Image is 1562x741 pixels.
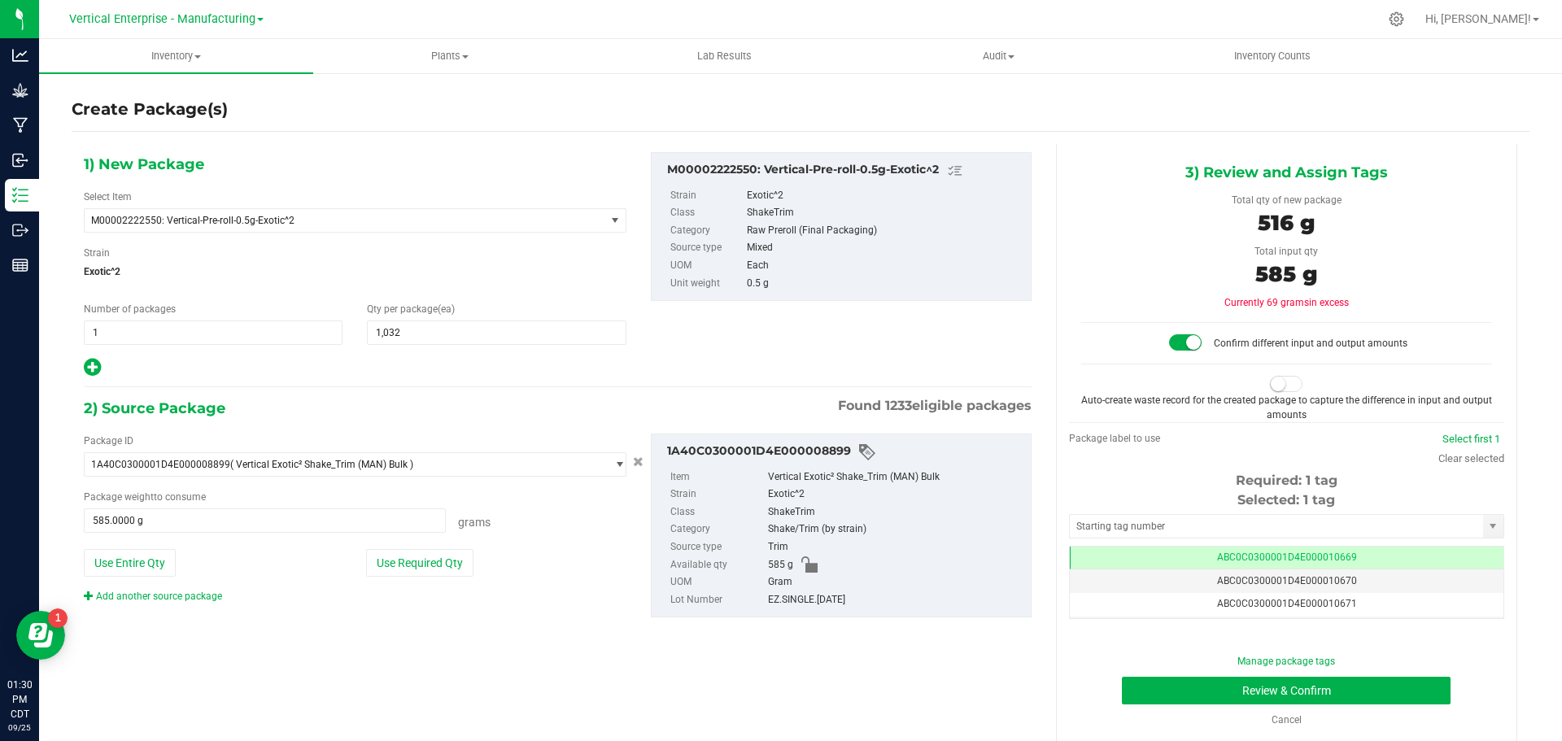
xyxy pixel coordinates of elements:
[670,556,765,574] label: Available qty
[1237,656,1335,667] a: Manage package tags
[670,275,744,293] label: Unit weight
[12,152,28,168] inline-svg: Inbound
[605,209,626,232] span: select
[670,187,744,205] label: Strain
[747,239,1022,257] div: Mixed
[366,549,473,577] button: Use Required Qty
[667,161,1023,181] div: M00002222550: Vertical-Pre-roll-0.5g-Exotic^2
[670,239,744,257] label: Source type
[670,538,765,556] label: Source type
[39,49,313,63] span: Inventory
[1438,452,1504,464] a: Clear selected
[368,321,625,344] input: 1,032
[12,187,28,203] inline-svg: Inventory
[670,486,765,503] label: Strain
[1217,551,1357,563] span: ABC0C0300001D4E000010669
[84,246,110,260] label: Strain
[84,591,222,602] a: Add another source package
[314,49,587,63] span: Plants
[1483,515,1503,538] span: select
[1212,49,1333,63] span: Inventory Counts
[605,453,626,476] span: select
[91,215,578,226] span: M00002222550: Vertical-Pre-roll-0.5g-Exotic^2
[768,538,1023,556] div: Trim
[91,459,230,470] span: 1A40C0300001D4E000008899
[768,556,793,574] span: 585 g
[670,469,765,486] label: Item
[768,503,1023,521] div: ShakeTrim
[1185,160,1388,185] span: 3) Review and Assign Tags
[85,321,342,344] input: 1
[1214,338,1407,349] span: Confirm different input and output amounts
[12,222,28,238] inline-svg: Outbound
[747,187,1022,205] div: Exotic^2
[84,190,132,204] label: Select Item
[39,39,313,73] a: Inventory
[587,39,862,73] a: Lab Results
[72,98,228,121] h4: Create Package(s)
[7,678,32,721] p: 01:30 PM CDT
[84,396,225,421] span: 2) Source Package
[1232,194,1342,206] span: Total qty of new package
[628,451,648,474] button: Cancel button
[670,573,765,591] label: UOM
[1258,210,1315,236] span: 516 g
[1224,297,1349,308] span: Currently 69 grams
[747,275,1022,293] div: 0.5 g
[1272,714,1302,726] a: Cancel
[1070,515,1483,538] input: Starting tag number
[1237,492,1335,508] span: Selected: 1 tag
[1069,433,1160,444] span: Package label to use
[862,49,1135,63] span: Audit
[768,573,1023,591] div: Gram
[747,222,1022,240] div: Raw Preroll (Final Packaging)
[670,257,744,275] label: UOM
[367,303,455,315] span: Qty per package
[84,152,204,177] span: 1) New Package
[838,396,1032,416] span: Found eligible packages
[1122,677,1451,704] button: Review & Confirm
[84,303,176,315] span: Number of packages
[12,47,28,63] inline-svg: Analytics
[85,509,445,532] input: 585.0000 g
[667,442,1023,462] div: 1A40C0300001D4E000008899
[1081,394,1492,421] span: Auto-create waste record for the created package to capture the difference in input and output am...
[747,204,1022,222] div: ShakeTrim
[1136,39,1410,73] a: Inventory Counts
[768,521,1023,538] div: Shake/Trim (by strain)
[1217,598,1357,609] span: ABC0C0300001D4E000010671
[670,503,765,521] label: Class
[1309,297,1349,308] span: in excess
[7,721,32,734] p: 09/25
[1255,261,1317,287] span: 585 g
[48,608,68,628] iframe: Resource center unread badge
[670,222,744,240] label: Category
[16,611,65,660] iframe: Resource center
[885,398,912,413] span: 1233
[768,469,1023,486] div: Vertical Exotic² Shake_Trim (MAN) Bulk
[768,591,1023,609] div: EZ.SINGLE.[DATE]
[675,49,774,63] span: Lab Results
[124,491,154,503] span: weight
[313,39,587,73] a: Plants
[1236,473,1337,488] span: Required: 1 tag
[670,521,765,538] label: Category
[84,549,176,577] button: Use Entire Qty
[862,39,1136,73] a: Audit
[670,204,744,222] label: Class
[670,591,765,609] label: Lot Number
[230,459,413,470] span: ( Vertical Exotic² Shake_Trim (MAN) Bulk )
[12,82,28,98] inline-svg: Grow
[69,12,255,26] span: Vertical Enterprise - Manufacturing
[1217,575,1357,586] span: ABC0C0300001D4E000010670
[1442,433,1500,445] a: Select first 1
[12,117,28,133] inline-svg: Manufacturing
[84,491,206,503] span: Package to consume
[84,365,101,377] span: Add new output
[1254,246,1318,257] span: Total input qty
[12,257,28,273] inline-svg: Reports
[768,486,1023,503] div: Exotic^2
[1425,12,1531,25] span: Hi, [PERSON_NAME]!
[84,259,626,284] span: Exotic^2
